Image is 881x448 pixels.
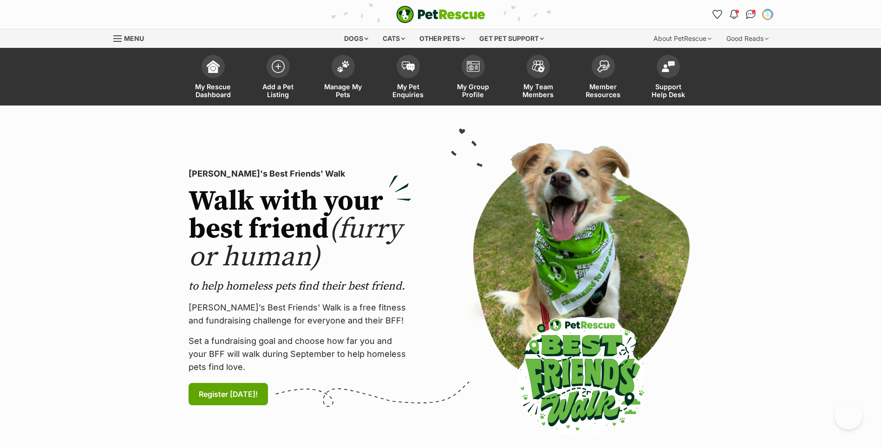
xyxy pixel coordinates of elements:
[710,7,775,22] ul: Account quick links
[467,61,480,72] img: group-profile-icon-3fa3cf56718a62981997c0bc7e787c4b2cf8bcc04b72c1350f741eb67cf2f40e.svg
[571,50,636,105] a: Member Resources
[124,34,144,42] span: Menu
[189,212,402,275] span: (furry or human)
[582,83,624,99] span: Member Resources
[396,6,485,23] img: logo-e224e6f780fb5917bec1dbf3a21bbac754714ae5b6737aabdf751b685950b380.svg
[337,60,350,72] img: manage-my-pets-icon-02211641906a0b7f246fdf0571729dbe1e7629f14944591b6c1af311fb30b64b.svg
[189,383,268,405] a: Register [DATE]!
[835,402,862,429] iframe: Help Scout Beacon - Open
[338,29,375,48] div: Dogs
[532,60,545,72] img: team-members-icon-5396bd8760b3fe7c0b43da4ab00e1e3bb1a5d9ba89233759b79545d2d3fc5d0d.svg
[763,10,772,19] img: Tara Mercer profile pic
[506,50,571,105] a: My Team Members
[402,61,415,72] img: pet-enquiries-icon-7e3ad2cf08bfb03b45e93fb7055b45f3efa6380592205ae92323e6603595dc1f.svg
[376,29,411,48] div: Cats
[727,7,742,22] button: Notifications
[257,83,299,99] span: Add a Pet Listing
[113,29,150,46] a: Menu
[636,50,701,105] a: Support Help Desk
[710,7,725,22] a: Favourites
[376,50,441,105] a: My Pet Enquiries
[441,50,506,105] a: My Group Profile
[387,83,429,99] span: My Pet Enquiries
[189,167,411,180] p: [PERSON_NAME]'s Best Friends' Walk
[452,83,494,99] span: My Group Profile
[322,83,364,99] span: Manage My Pets
[647,29,718,48] div: About PetRescue
[246,50,311,105] a: Add a Pet Listing
[760,7,775,22] button: My account
[189,301,411,327] p: [PERSON_NAME]’s Best Friends' Walk is a free fitness and fundraising challenge for everyone and t...
[189,335,411,374] p: Set a fundraising goal and choose how far you and your BFF will walk during September to help hom...
[744,7,758,22] a: Conversations
[207,60,220,73] img: dashboard-icon-eb2f2d2d3e046f16d808141f083e7271f6b2e854fb5c12c21221c1fb7104beca.svg
[517,83,559,99] span: My Team Members
[413,29,471,48] div: Other pets
[473,29,550,48] div: Get pet support
[597,60,610,72] img: member-resources-icon-8e73f808a243e03378d46382f2149f9095a855e16c252ad45f914b54edf8863c.svg
[720,29,775,48] div: Good Reads
[189,188,411,271] h2: Walk with your best friend
[647,83,689,99] span: Support Help Desk
[730,10,737,19] img: notifications-46538b983faf8c2785f20acdc204bb7945ddae34d4c08c2a6579f10ce5e182be.svg
[311,50,376,105] a: Manage My Pets
[746,10,756,19] img: chat-41dd97257d64d25036548639549fe6c8038ab92f7586957e7f3b1b290dea8141.svg
[189,279,411,294] p: to help homeless pets find their best friend.
[181,50,246,105] a: My Rescue Dashboard
[272,60,285,73] img: add-pet-listing-icon-0afa8454b4691262ce3f59096e99ab1cd57d4a30225e0717b998d2c9b9846f56.svg
[662,61,675,72] img: help-desk-icon-fdf02630f3aa405de69fd3d07c3f3aa587a6932b1a1747fa1d2bba05be0121f9.svg
[199,389,258,400] span: Register [DATE]!
[396,6,485,23] a: PetRescue
[192,83,234,99] span: My Rescue Dashboard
